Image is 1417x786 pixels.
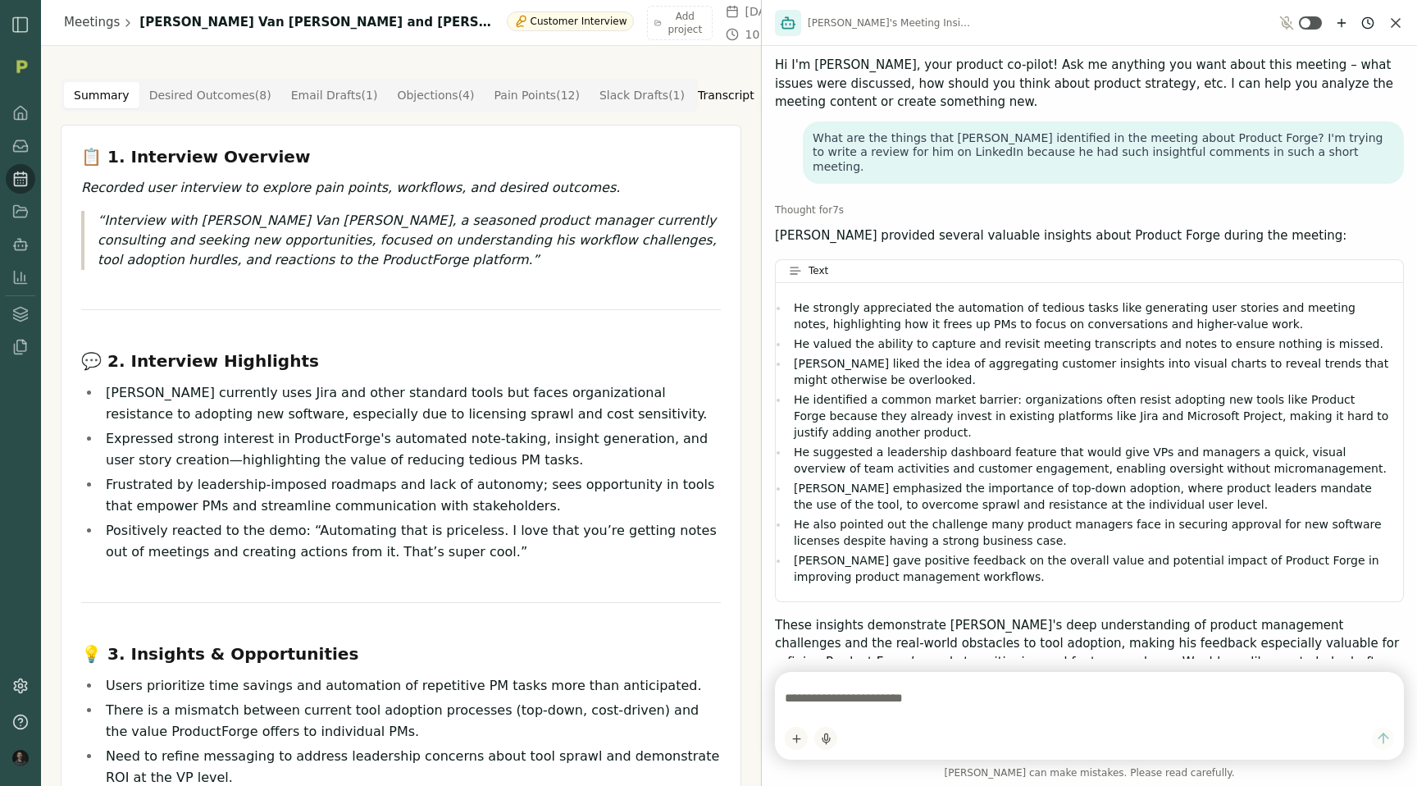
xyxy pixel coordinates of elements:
[775,203,1404,217] div: Thought for 7 s
[101,675,721,697] li: Users prioritize time savings and automation of repetitive PM tasks more than anticipated.
[139,82,281,108] button: Desired Outcomes ( 8 )
[789,355,1390,388] li: [PERSON_NAME] liked the idea of aggregating customer insights into visual charts to reveal trends...
[745,26,800,43] span: 10:00 AM
[64,82,139,108] button: Summary
[789,552,1390,585] li: [PERSON_NAME] gave positive feedback on the overall value and potential impact of Product Forge i...
[665,10,705,36] span: Add project
[1387,15,1404,31] button: Close chat
[101,474,721,517] li: Frustrated by leadership-imposed roadmaps and lack of autonomy; sees opportunity in tools that em...
[81,145,721,168] h3: 📋 1. Interview Overview
[64,13,120,32] a: Meetings
[789,444,1390,477] li: He suggested a leadership dashboard feature that would give VPs and managers a quick, visual over...
[789,391,1390,441] li: He identified a common market barrier: organizations often resist adopting new tools like Product...
[1358,13,1378,33] button: Chat history
[789,480,1390,513] li: [PERSON_NAME] emphasized the importance of top-down adoption, where product leaders mandate the u...
[81,350,721,372] h3: 💬 2. Interview Highlights
[789,299,1390,332] li: He strongly appreciated the automation of tedious tasks like generating user stories and meeting ...
[698,87,754,103] label: Transcript
[12,750,29,766] img: profile
[590,82,695,108] button: Slack Drafts ( 1 )
[775,616,1404,690] p: These insights demonstrate [PERSON_NAME]'s deep understanding of product management challenges an...
[647,6,712,40] button: Add project
[101,700,721,743] li: There is a mismatch between current tool adoption processes (top-down, cost-driven) and the value...
[814,727,837,750] button: Start dictation
[809,264,828,277] h3: Text
[1299,16,1322,30] button: Toggle ambient mode
[11,15,30,34] img: sidebar
[81,180,620,195] em: Recorded user interview to explore pain points, workflows, and desired outcomes.
[98,211,721,270] p: Interview with [PERSON_NAME] Van [PERSON_NAME], a seasoned product manager currently consulting a...
[101,428,721,471] li: Expressed strong interest in ProductForge's automated note-taking, insight generation, and user s...
[281,82,388,108] button: Email Drafts ( 1 )
[775,226,1404,245] p: [PERSON_NAME] provided several valuable insights about Product Forge during the meeting:
[789,336,1390,352] li: He valued the ability to capture and revisit meeting transcripts and notes to ensure nothing is m...
[6,707,35,737] button: Help
[81,642,721,665] h3: 💡 3. Insights & Opportunities
[775,766,1404,779] span: [PERSON_NAME] can make mistakes. Please read carefully.
[775,56,1404,112] p: Hi I'm [PERSON_NAME], your product co-pilot! Ask me anything you want about this meeting – what i...
[9,54,34,79] img: Organization logo
[101,382,721,425] li: [PERSON_NAME] currently uses Jira and other standard tools but faces organizational resistance to...
[808,16,972,30] span: [PERSON_NAME]'s Meeting Insights on Product Forge
[1372,728,1394,750] button: Send message
[785,727,808,750] button: Add content to chat
[745,3,784,20] span: [DATE]
[139,13,494,32] h1: [PERSON_NAME] Van [PERSON_NAME] and [PERSON_NAME]
[789,516,1390,549] li: He also pointed out the challenge many product managers face in securing approval for new softwar...
[101,520,721,563] li: Positively reacted to the demo: “Automating that is priceless. I love that you’re getting notes o...
[1332,13,1351,33] button: New chat
[11,15,30,34] button: Open Sidebar
[485,82,590,108] button: Pain Points ( 12 )
[813,131,1394,175] p: What are the things that [PERSON_NAME] identified in the meeting about Product Forge? I'm trying ...
[387,82,484,108] button: Objections ( 4 )
[507,11,635,31] div: Customer Interview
